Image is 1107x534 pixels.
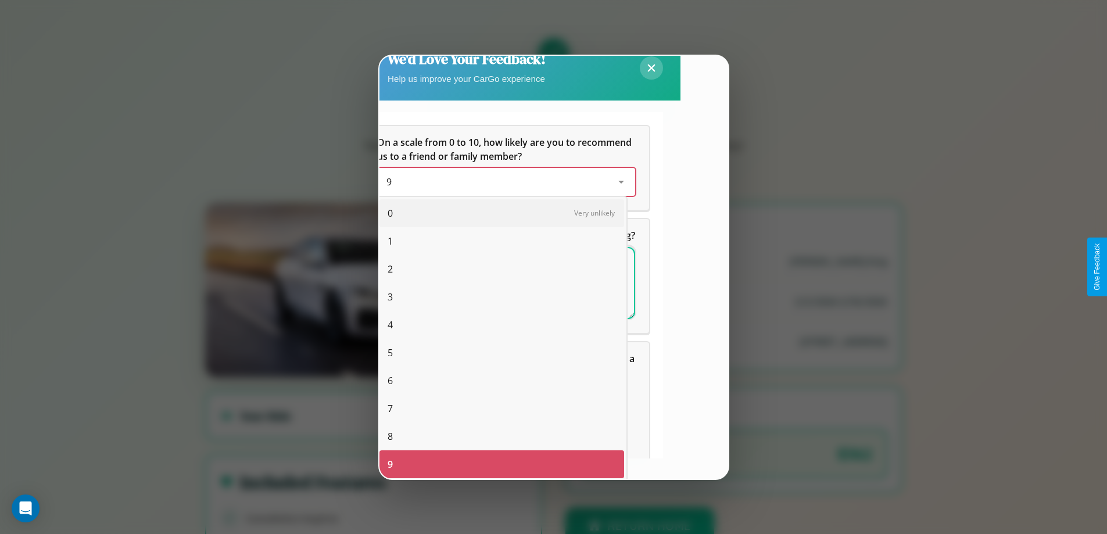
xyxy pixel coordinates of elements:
div: 6 [379,367,624,395]
div: 5 [379,339,624,367]
h5: On a scale from 0 to 10, how likely are you to recommend us to a friend or family member? [377,135,635,163]
span: 3 [388,290,393,304]
span: 2 [388,262,393,276]
div: Give Feedback [1093,243,1101,291]
span: Very unlikely [574,208,615,218]
div: 9 [379,450,624,478]
span: 4 [388,318,393,332]
div: 4 [379,311,624,339]
span: Which of the following features do you value the most in a vehicle? [377,352,637,379]
div: 0 [379,199,624,227]
p: Help us improve your CarGo experience [388,71,546,87]
div: 3 [379,283,624,311]
span: 7 [388,402,393,415]
div: On a scale from 0 to 10, how likely are you to recommend us to a friend or family member? [377,168,635,196]
span: 8 [388,429,393,443]
span: 0 [388,206,393,220]
div: 7 [379,395,624,422]
div: 1 [379,227,624,255]
div: 10 [379,478,624,506]
span: On a scale from 0 to 10, how likely are you to recommend us to a friend or family member? [377,136,634,163]
span: 6 [388,374,393,388]
div: 2 [379,255,624,283]
span: What can we do to make your experience more satisfying? [377,229,635,242]
span: 5 [388,346,393,360]
h2: We'd Love Your Feedback! [388,49,546,69]
div: Open Intercom Messenger [12,494,40,522]
div: 8 [379,422,624,450]
div: On a scale from 0 to 10, how likely are you to recommend us to a friend or family member? [363,126,649,210]
span: 9 [386,175,392,188]
span: 9 [388,457,393,471]
span: 1 [388,234,393,248]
